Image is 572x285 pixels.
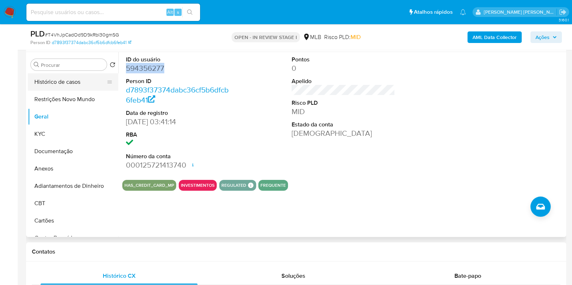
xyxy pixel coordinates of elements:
[126,56,229,64] dt: ID do usuário
[28,143,118,160] button: Documentação
[454,272,481,280] span: Bate-papo
[30,28,45,39] b: PLD
[126,77,229,85] dt: Person ID
[103,272,136,280] span: Histórico CX
[292,128,395,138] dd: [DEMOGRAPHIC_DATA]
[292,99,395,107] dt: Risco PLD
[303,33,321,41] div: MLB
[30,39,50,46] b: Person ID
[530,31,562,43] button: Ações
[28,229,118,247] button: Contas Bancárias
[292,56,395,64] dt: Pontos
[292,107,395,117] dd: MID
[414,8,453,16] span: Atalhos rápidos
[126,117,229,127] dd: [DATE] 03:41:14
[28,125,118,143] button: KYC
[34,62,39,68] button: Procurar
[32,248,560,255] h1: Contatos
[52,39,131,46] a: d7893f37374dabc36cf5b6dfcb6feb41
[45,31,119,38] span: # T4VhJpCadOd9D9kRbl30gmSG
[324,33,361,41] span: Risco PLD:
[28,160,118,177] button: Anexos
[126,63,229,73] dd: 594356277
[26,8,200,17] input: Pesquise usuários ou casos...
[535,31,550,43] span: Ações
[126,152,229,160] dt: Número da conta
[28,212,118,229] button: Cartões
[292,77,395,85] dt: Apelido
[28,195,118,212] button: CBT
[558,17,568,23] span: 3.160.1
[28,73,113,91] button: Histórico de casos
[126,131,229,139] dt: RBA
[110,62,115,70] button: Retornar ao pedido padrão
[281,272,305,280] span: Soluções
[460,9,466,15] a: Notificações
[28,91,118,108] button: Restrições Novo Mundo
[351,33,361,41] span: MID
[177,9,179,16] span: s
[28,108,118,125] button: Geral
[167,9,173,16] span: Alt
[126,160,229,170] dd: 000125721413740
[126,109,229,117] dt: Data de registro
[182,7,197,17] button: search-icon
[41,62,104,68] input: Procurar
[126,85,229,105] a: d7893f37374dabc36cf5b6dfcb6feb41
[28,177,118,195] button: Adiantamentos de Dinheiro
[232,32,300,42] p: OPEN - IN REVIEW STAGE I
[559,8,567,16] a: Sair
[473,31,517,43] b: AML Data Collector
[292,63,395,73] dd: 0
[467,31,522,43] button: AML Data Collector
[484,9,557,16] p: danilo.toledo@mercadolivre.com
[292,121,395,129] dt: Estado da conta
